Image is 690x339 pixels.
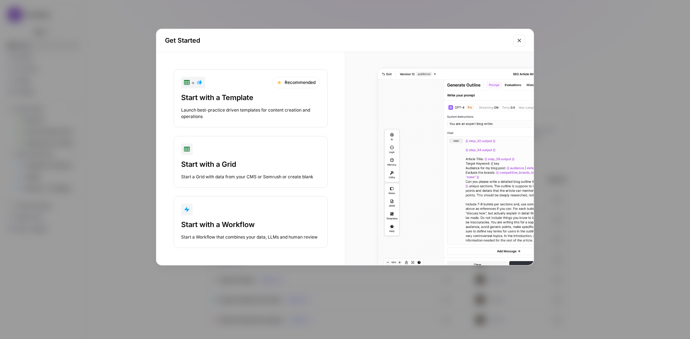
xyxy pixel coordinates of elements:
button: Close modal [514,35,525,46]
button: Start with a GridStart a Grid with data from your CMS or Semrush or create blank [174,136,328,188]
div: Start with a Template [181,93,320,103]
button: Start with a WorkflowStart a Workflow that combines your data, LLMs and human review [174,196,328,248]
div: Start a Workflow that combines your data, LLMs and human review [181,234,320,240]
div: Start a Grid with data from your CMS or Semrush or create blank [181,174,320,180]
div: Start with a Grid [181,159,320,169]
h2: Get Started [165,36,509,46]
div: Recommended [272,77,320,88]
div: Start with a Workflow [181,220,320,230]
button: +RecommendedStart with a TemplateLaunch best-practice driven templates for content creation and o... [174,69,328,127]
div: Launch best-practice driven templates for content creation and operations [181,107,320,120]
div: + [184,78,202,87]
